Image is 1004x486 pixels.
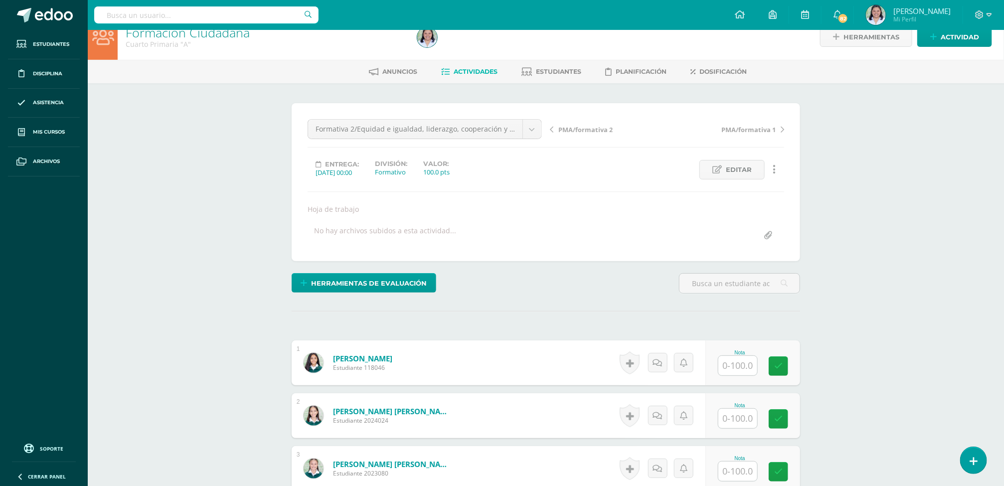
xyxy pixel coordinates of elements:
a: Soporte [12,441,76,455]
a: Actividades [441,64,498,80]
div: 100.0 pts [423,167,450,176]
span: 82 [837,13,848,24]
input: Busca un estudiante aquí... [679,274,800,293]
span: Herramientas [843,28,899,46]
label: Valor: [423,160,450,167]
a: Herramientas [820,27,912,47]
span: PMA/formativa 2 [558,125,613,134]
a: Estudiantes [521,64,581,80]
div: Formativo [375,167,407,176]
a: Anuncios [369,64,417,80]
div: Cuarto Primaria 'A' [126,39,405,49]
span: PMA/formativa 1 [721,125,776,134]
img: 5d3b8acb28032ea1d10d3e7e5cda37e9.png [304,353,324,373]
a: [PERSON_NAME] [PERSON_NAME] [333,406,453,416]
span: Estudiante 2023080 [333,469,453,478]
a: Archivos [8,147,80,176]
a: [PERSON_NAME] [333,353,392,363]
a: Actividad [917,27,992,47]
span: Dosificación [699,68,747,75]
span: Editar [726,161,752,179]
a: Estudiantes [8,30,80,59]
a: Mis cursos [8,118,80,147]
div: No hay archivos subidos a esta actividad... [314,226,456,245]
input: 0-100.0 [718,409,757,428]
h1: Formación Ciudadana [126,25,405,39]
input: 0-100.0 [718,356,757,375]
input: Busca un usuario... [94,6,319,23]
span: Estudiante 2024024 [333,416,453,425]
span: [PERSON_NAME] [893,6,951,16]
a: PMA/formativa 1 [667,124,784,134]
div: Hoja de trabajo [304,204,788,214]
span: Actividades [454,68,498,75]
span: Cerrar panel [28,473,66,480]
span: Asistencia [33,99,64,107]
span: Planificación [616,68,667,75]
span: Disciplina [33,70,62,78]
span: Estudiantes [536,68,581,75]
span: Mi Perfil [893,15,951,23]
a: Disciplina [8,59,80,89]
label: División: [375,160,407,167]
span: Archivos [33,158,60,165]
span: Mis cursos [33,128,65,136]
input: 0-100.0 [718,462,757,481]
span: Entrega: [325,161,359,168]
span: Actividad [941,28,979,46]
span: Herramientas de evaluación [312,274,427,293]
a: Asistencia [8,89,80,118]
a: PMA/formativa 2 [550,124,667,134]
img: 4266ff741dbddb66229eba12e2650b66.png [304,459,324,479]
img: 3232ae5a7a9416813035f46ca6e7c746.png [304,406,324,426]
span: Formativa 2/Equidad e igualdad, liderazgo, cooperación y trabajo grupal [316,120,515,139]
img: 2e6c258da9ccee66aa00087072d4f1d6.png [866,5,886,25]
a: Planificación [605,64,667,80]
div: [DATE] 00:00 [316,168,359,177]
span: Estudiante 118046 [333,363,392,372]
div: Nota [718,403,762,408]
img: 2e6c258da9ccee66aa00087072d4f1d6.png [417,27,437,47]
span: Soporte [40,445,64,452]
a: Formación Ciudadana [126,24,250,41]
a: Dosificación [690,64,747,80]
a: Formativa 2/Equidad e igualdad, liderazgo, cooperación y trabajo grupal [308,120,541,139]
a: [PERSON_NAME] [PERSON_NAME] [333,459,453,469]
div: Nota [718,350,762,355]
a: Herramientas de evaluación [292,273,436,293]
span: Estudiantes [33,40,69,48]
div: Nota [718,456,762,461]
span: Anuncios [382,68,417,75]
